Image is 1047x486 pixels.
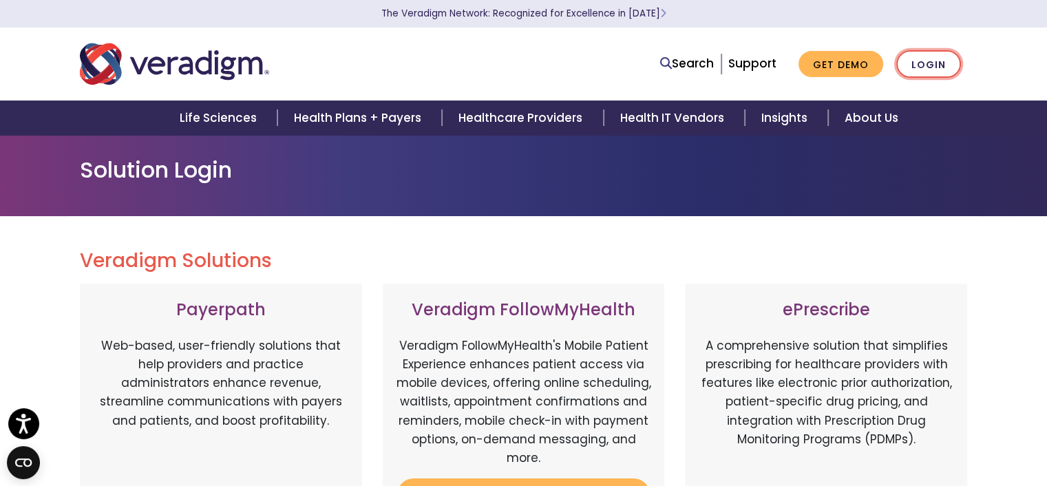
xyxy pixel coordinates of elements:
[80,41,269,87] img: Veradigm logo
[660,54,714,73] a: Search
[381,7,666,20] a: The Veradigm Network: Recognized for Excellence in [DATE]Learn More
[80,157,968,183] h1: Solution Login
[163,101,277,136] a: Life Sciences
[728,55,776,72] a: Support
[828,101,915,136] a: About Us
[896,50,961,78] a: Login
[94,337,348,481] p: Web-based, user-friendly solutions that help providers and practice administrators enhance revenu...
[442,101,603,136] a: Healthcare Providers
[699,337,953,481] p: A comprehensive solution that simplifies prescribing for healthcare providers with features like ...
[604,101,745,136] a: Health IT Vendors
[660,7,666,20] span: Learn More
[396,300,651,320] h3: Veradigm FollowMyHealth
[745,101,828,136] a: Insights
[799,51,883,78] a: Get Demo
[396,337,651,467] p: Veradigm FollowMyHealth's Mobile Patient Experience enhances patient access via mobile devices, o...
[699,300,953,320] h3: ePrescribe
[7,446,40,479] button: Open CMP widget
[277,101,442,136] a: Health Plans + Payers
[94,300,348,320] h3: Payerpath
[783,388,1030,469] iframe: Drift Chat Widget
[80,249,968,273] h2: Veradigm Solutions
